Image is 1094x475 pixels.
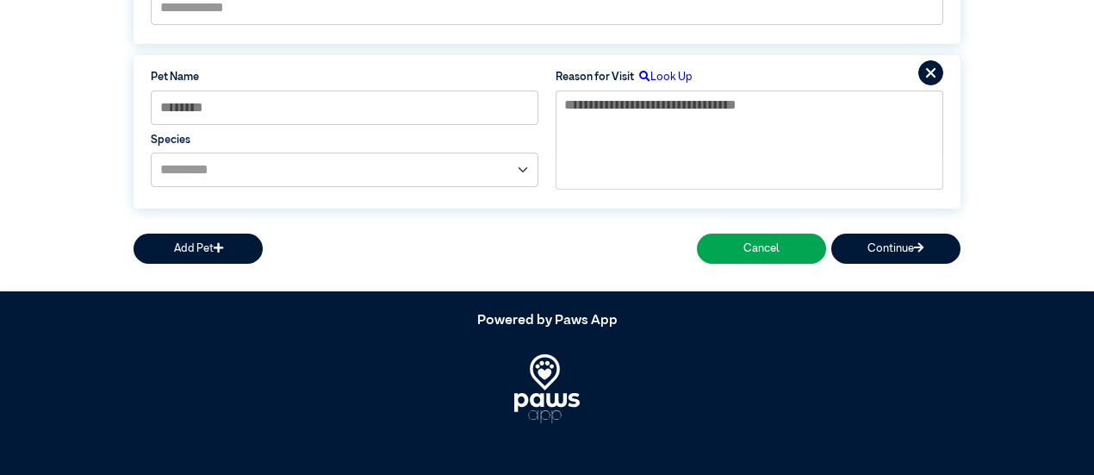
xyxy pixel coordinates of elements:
button: Add Pet [134,234,263,264]
label: Look Up [634,69,693,85]
label: Pet Name [151,69,538,85]
label: Reason for Visit [556,69,634,85]
label: Species [151,132,538,148]
img: PawsApp [514,354,581,423]
button: Continue [831,234,960,264]
button: Cancel [697,234,826,264]
h5: Powered by Paws App [134,313,960,329]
